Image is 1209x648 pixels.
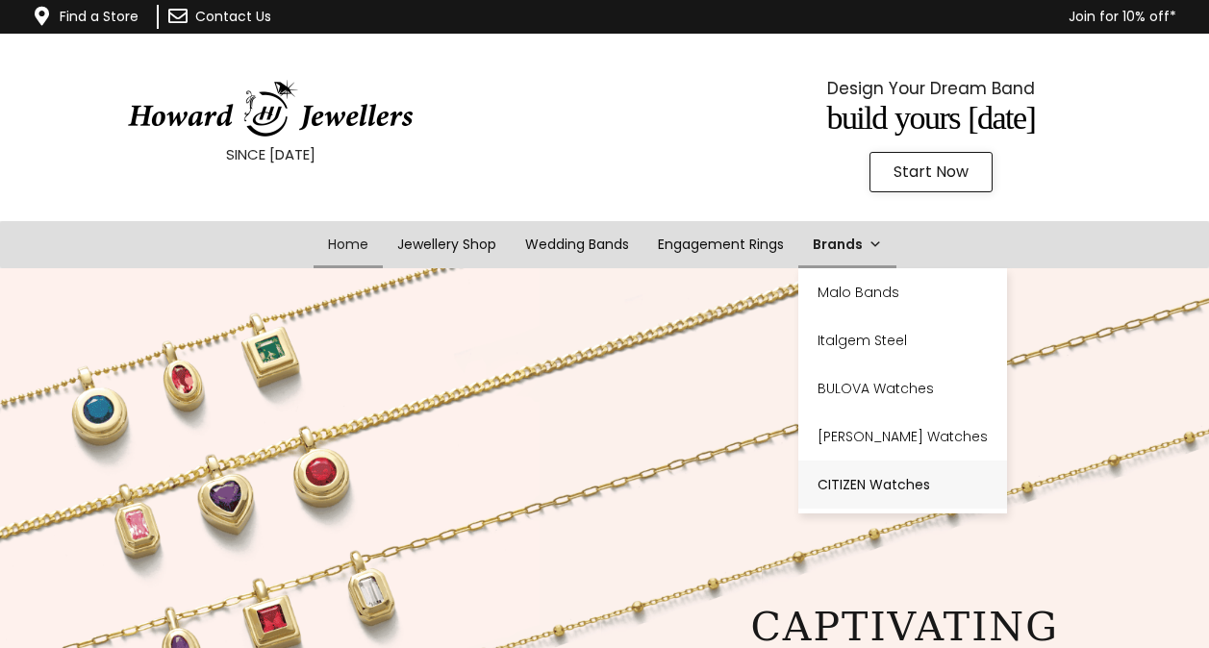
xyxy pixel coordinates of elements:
a: Find a Store [60,7,139,26]
a: Malo Bands [798,268,1007,316]
p: Design Your Dream Band [708,74,1153,103]
a: BULOVA Watches [798,364,1007,412]
a: [PERSON_NAME] Watches [798,412,1007,461]
img: HowardJewellersLogo-04 [126,80,415,137]
a: CITIZEN Watches [798,461,1007,509]
a: Contact Us [195,7,271,26]
a: Brands [798,221,896,268]
a: Engagement Rings [643,221,798,268]
a: Home [314,221,383,268]
a: Italgem Steel [798,316,1007,364]
a: Jewellery Shop [383,221,511,268]
span: Start Now [894,164,969,180]
p: Join for 10% off* [384,5,1176,29]
a: Start Now [869,152,993,192]
span: Build Yours [DATE] [826,100,1035,136]
a: Wedding Bands [511,221,643,268]
p: SINCE [DATE] [48,142,493,167]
